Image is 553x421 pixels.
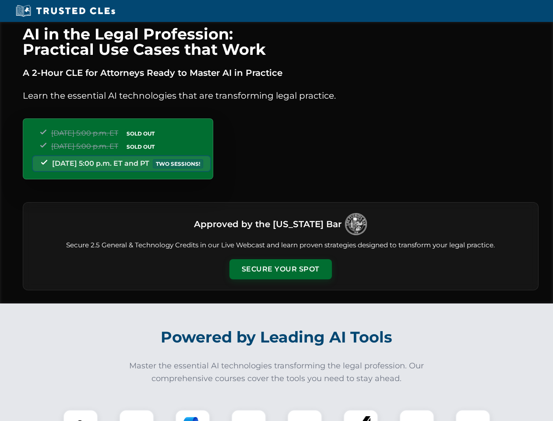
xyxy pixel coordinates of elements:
p: A 2-Hour CLE for Attorneys Ready to Master AI in Practice [23,66,539,80]
h1: AI in the Legal Profession: Practical Use Cases that Work [23,26,539,57]
p: Master the essential AI technologies transforming the legal profession. Our comprehensive courses... [123,360,430,385]
p: Learn the essential AI technologies that are transforming legal practice. [23,89,539,103]
span: SOLD OUT [123,129,158,138]
span: SOLD OUT [123,142,158,151]
img: Logo [345,213,367,235]
h3: Approved by the [US_STATE] Bar [194,216,342,232]
span: [DATE] 5:00 p.m. ET [51,142,118,150]
h2: Powered by Leading AI Tools [34,322,519,353]
button: Secure Your Spot [229,259,332,279]
p: Secure 2.5 General & Technology Credits in our Live Webcast and learn proven strategies designed ... [34,240,528,250]
span: [DATE] 5:00 p.m. ET [51,129,118,137]
img: Trusted CLEs [13,4,118,18]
